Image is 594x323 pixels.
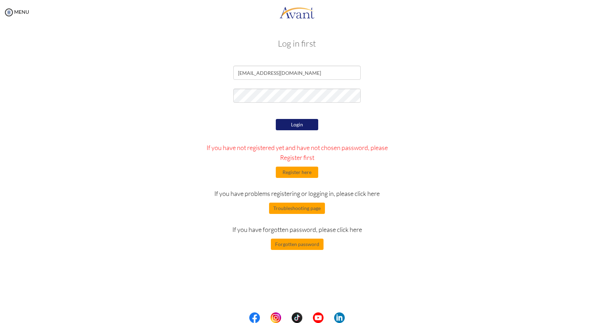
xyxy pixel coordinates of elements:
[279,2,315,23] img: logo.png
[233,66,361,80] input: Email
[199,225,395,234] p: If you have forgotten password, please click here
[270,312,281,323] img: in.png
[313,312,324,323] img: yt.png
[4,7,14,18] img: icon-menu.png
[269,203,325,214] button: Troubleshooting page
[276,119,318,130] button: Login
[292,312,302,323] img: tt.png
[4,9,29,15] a: MENU
[271,239,324,250] button: Forgotten password
[95,39,499,48] h3: Log in first
[260,312,270,323] img: blank.png
[281,312,292,323] img: blank.png
[324,312,334,323] img: blank.png
[199,189,395,198] p: If you have problems registering or logging in, please click here
[302,312,313,323] img: blank.png
[276,167,318,178] button: Register here
[249,312,260,323] img: fb.png
[334,312,345,323] img: li.png
[199,143,395,162] p: If you have not registered yet and have not chosen password, please Register first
